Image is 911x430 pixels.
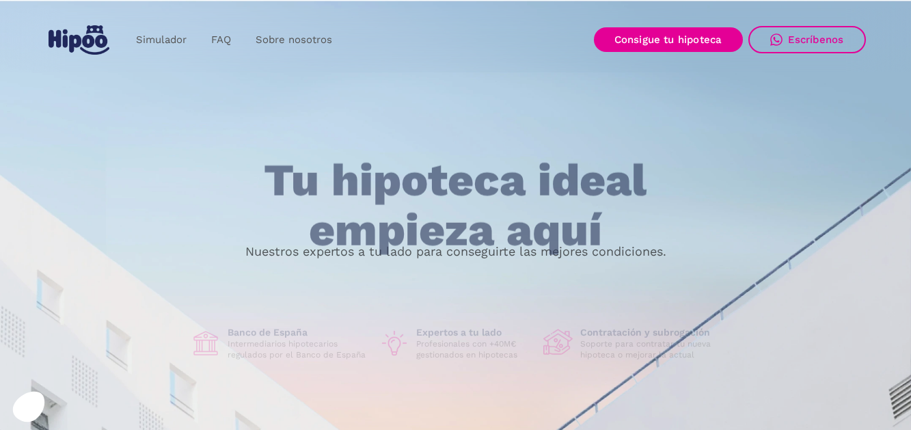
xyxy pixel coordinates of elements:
[46,20,113,60] a: home
[243,27,344,53] a: Sobre nosotros
[228,338,368,360] p: Intermediarios hipotecarios regulados por el Banco de España
[788,33,844,46] div: Escríbenos
[228,326,368,338] h1: Banco de España
[124,27,199,53] a: Simulador
[748,26,866,53] a: Escríbenos
[580,338,721,360] p: Soporte para contratar tu nueva hipoteca o mejorar la actual
[594,27,743,52] a: Consigue tu hipoteca
[580,326,721,338] h1: Contratación y subrogación
[245,246,666,257] p: Nuestros expertos a tu lado para conseguirte las mejores condiciones.
[199,27,243,53] a: FAQ
[196,156,714,255] h1: Tu hipoteca ideal empieza aquí
[416,326,532,338] h1: Expertos a tu lado
[416,338,532,360] p: Profesionales con +40M€ gestionados en hipotecas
